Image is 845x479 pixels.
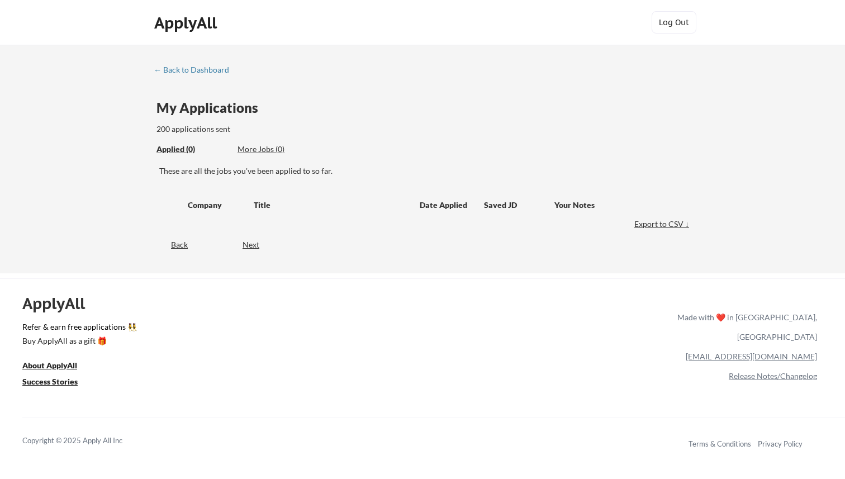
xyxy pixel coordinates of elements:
a: Terms & Conditions [689,439,751,448]
div: ← Back to Dashboard [154,66,238,74]
div: Made with ❤️ in [GEOGRAPHIC_DATA], [GEOGRAPHIC_DATA] [673,307,817,347]
div: Applied (0) [156,144,229,155]
div: Company [188,200,244,211]
a: Release Notes/Changelog [729,371,817,381]
div: Next [243,239,272,250]
div: Back [154,239,188,250]
a: Privacy Policy [758,439,803,448]
div: My Applications [156,101,267,115]
div: Saved JD [484,195,554,215]
div: ApplyAll [154,13,220,32]
u: Success Stories [22,377,78,386]
div: Your Notes [554,200,682,211]
div: More Jobs (0) [238,144,320,155]
div: 200 applications sent [156,124,373,135]
div: Date Applied [420,200,469,211]
div: Copyright © 2025 Apply All Inc [22,435,151,447]
div: Buy ApplyAll as a gift 🎁 [22,337,134,345]
div: Title [254,200,409,211]
button: Log Out [652,11,696,34]
div: ApplyAll [22,294,98,313]
div: Export to CSV ↓ [634,219,692,230]
u: About ApplyAll [22,361,77,370]
a: Refer & earn free applications 👯‍♀️ [22,323,444,335]
a: Success Stories [22,376,93,390]
a: [EMAIL_ADDRESS][DOMAIN_NAME] [686,352,817,361]
div: These are all the jobs you've been applied to so far. [156,144,229,155]
div: These are job applications we think you'd be a good fit for, but couldn't apply you to automatica... [238,144,320,155]
a: Buy ApplyAll as a gift 🎁 [22,335,134,349]
a: About ApplyAll [22,359,93,373]
div: These are all the jobs you've been applied to so far. [159,165,692,177]
a: ← Back to Dashboard [154,65,238,77]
